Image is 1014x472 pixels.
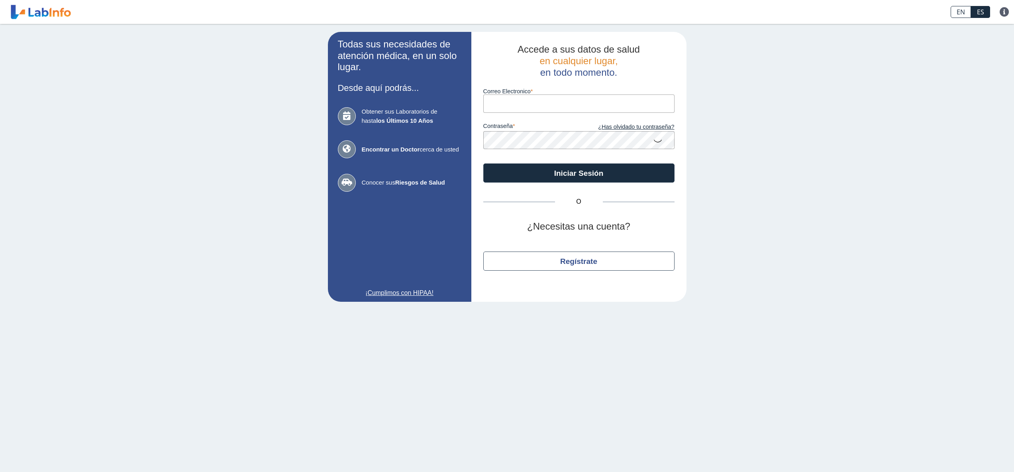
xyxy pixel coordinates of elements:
[483,221,675,232] h2: ¿Necesitas una cuenta?
[362,178,461,187] span: Conocer sus
[483,123,579,132] label: contraseña
[483,163,675,183] button: Iniciar Sesión
[338,288,461,298] a: ¡Cumplimos con HIPAA!
[555,197,603,206] span: O
[362,145,461,154] span: cerca de usted
[338,39,461,73] h2: Todas sus necesidades de atención médica, en un solo lugar.
[539,55,618,66] span: en cualquier lugar,
[362,107,461,125] span: Obtener sus Laboratorios de hasta
[518,44,640,55] span: Accede a sus datos de salud
[971,6,990,18] a: ES
[483,252,675,271] button: Regístrate
[579,123,675,132] a: ¿Has olvidado tu contraseña?
[338,83,461,93] h3: Desde aquí podrás...
[540,67,617,78] span: en todo momento.
[395,179,445,186] b: Riesgos de Salud
[376,117,433,124] b: los Últimos 10 Años
[483,88,675,94] label: Correo Electronico
[951,6,971,18] a: EN
[362,146,420,153] b: Encontrar un Doctor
